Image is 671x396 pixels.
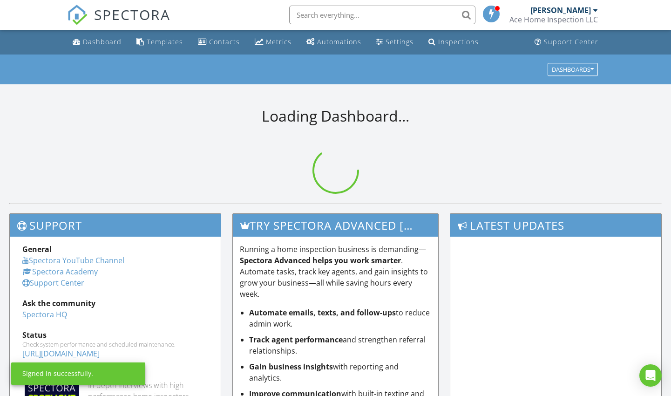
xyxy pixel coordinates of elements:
a: SPECTORA [67,13,170,32]
div: Check system performance and scheduled maintenance. [22,341,208,348]
strong: Track agent performance [249,335,343,345]
div: Inspections [438,37,479,46]
div: Templates [147,37,183,46]
div: Dashboards [552,66,594,73]
div: Signed in successfully. [22,369,93,378]
div: [PERSON_NAME] [530,6,591,15]
a: Settings [373,34,417,51]
strong: General [22,244,52,254]
img: The Best Home Inspection Software - Spectora [67,5,88,25]
p: Running a home inspection business is demanding— . Automate tasks, track key agents, and gain ins... [240,244,431,300]
div: Ace Home Inspection LLC [509,15,598,24]
div: Open Intercom Messenger [639,364,662,387]
button: Dashboards [548,63,598,76]
a: Contacts [194,34,244,51]
input: Search everything... [289,6,475,24]
li: and strengthen referral relationships. [249,334,431,356]
strong: Gain business insights [249,362,333,372]
h3: Support [10,214,221,237]
a: Dashboard [69,34,125,51]
div: Automations [317,37,361,46]
a: Support Center [22,278,84,288]
a: Inspections [425,34,482,51]
strong: Spectora Advanced helps you work smarter [240,255,401,266]
a: Spectora HQ [22,309,67,320]
strong: Automate emails, texts, and follow-ups [249,307,396,318]
div: Status [22,329,208,341]
div: Contacts [209,37,240,46]
div: Dashboard [83,37,122,46]
h3: Latest Updates [450,214,661,237]
div: Ask the community [22,298,208,309]
div: Metrics [266,37,291,46]
h3: Try spectora advanced [DATE] [233,214,438,237]
div: Settings [386,37,413,46]
a: Metrics [251,34,295,51]
a: Spectora YouTube Channel [22,255,124,266]
span: SPECTORA [94,5,170,24]
a: Spectora Academy [22,266,98,277]
a: Templates [133,34,187,51]
div: Support Center [544,37,598,46]
li: with reporting and analytics. [249,361,431,383]
a: [URL][DOMAIN_NAME] [22,348,100,359]
a: Automations (Basic) [303,34,365,51]
li: to reduce admin work. [249,307,431,329]
a: Support Center [531,34,602,51]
